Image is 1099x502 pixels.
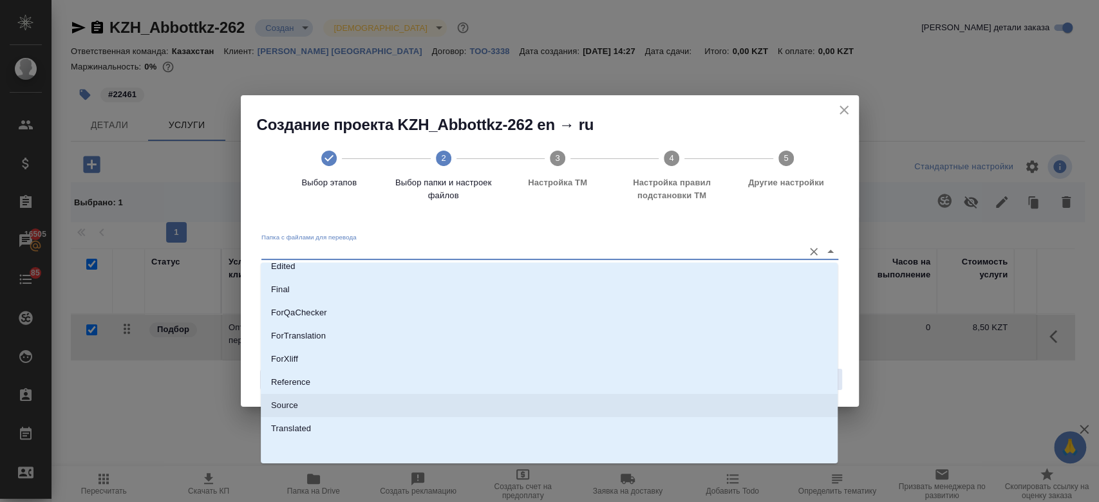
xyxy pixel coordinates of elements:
text: 4 [670,153,674,163]
button: Очистить [805,243,823,261]
p: ForQaChecker [271,306,327,319]
text: 2 [441,153,446,163]
h2: Создание проекта KZH_Abbottkz-262 en → ru [257,115,859,135]
p: Translated [271,422,311,435]
p: ForTranslation [271,330,326,342]
label: Папка с файлами для перевода [261,234,357,241]
span: Другие настройки [734,176,838,189]
p: Final [271,283,290,296]
button: close [834,100,854,120]
p: Edited [271,260,296,273]
p: ForXliff [271,353,298,366]
p: Source [271,399,298,412]
span: Настройка правил подстановки TM [620,176,724,202]
text: 5 [784,153,788,163]
span: Настройка ТМ [505,176,609,189]
text: 3 [555,153,559,163]
p: Reference [271,376,310,389]
button: Назад [260,369,301,390]
button: Close [822,243,840,261]
span: Выбор папки и настроек файлов [391,176,495,202]
span: Выбор этапов [277,176,381,189]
